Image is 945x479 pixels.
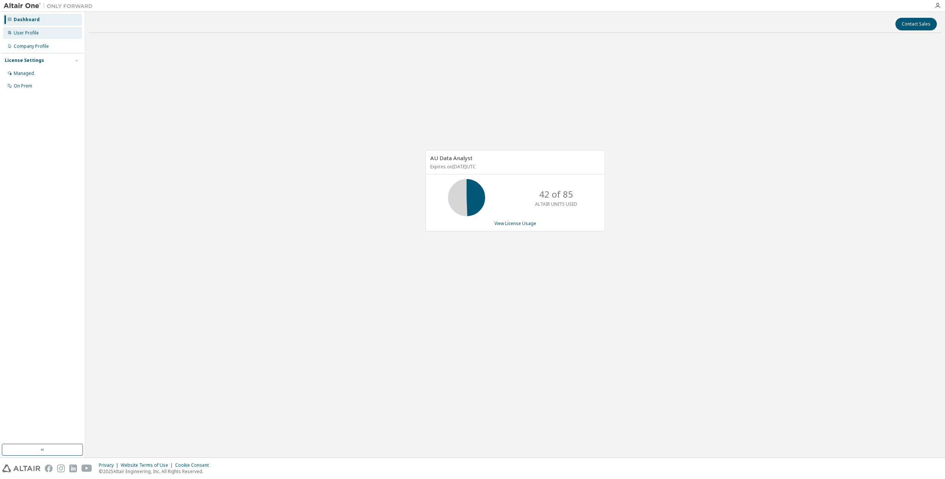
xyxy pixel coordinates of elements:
[494,220,536,227] a: View License Usage
[175,462,213,468] div: Cookie Consent
[99,462,121,468] div: Privacy
[45,465,53,472] img: facebook.svg
[430,154,472,162] span: AU Data Analyst
[69,465,77,472] img: linkedin.svg
[4,2,96,10] img: Altair One
[14,43,49,49] div: Company Profile
[2,465,40,472] img: altair_logo.svg
[539,188,573,201] p: 42 of 85
[99,468,213,475] p: © 2025 Altair Engineering, Inc. All Rights Reserved.
[121,462,175,468] div: Website Terms of Use
[81,465,92,472] img: youtube.svg
[430,163,598,170] p: Expires on [DATE] UTC
[57,465,65,472] img: instagram.svg
[535,201,577,207] p: ALTAIR UNITS USED
[895,18,937,30] button: Contact Sales
[14,70,34,76] div: Managed
[14,17,40,23] div: Dashboard
[14,30,39,36] div: User Profile
[14,83,32,89] div: On Prem
[5,57,44,63] div: License Settings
